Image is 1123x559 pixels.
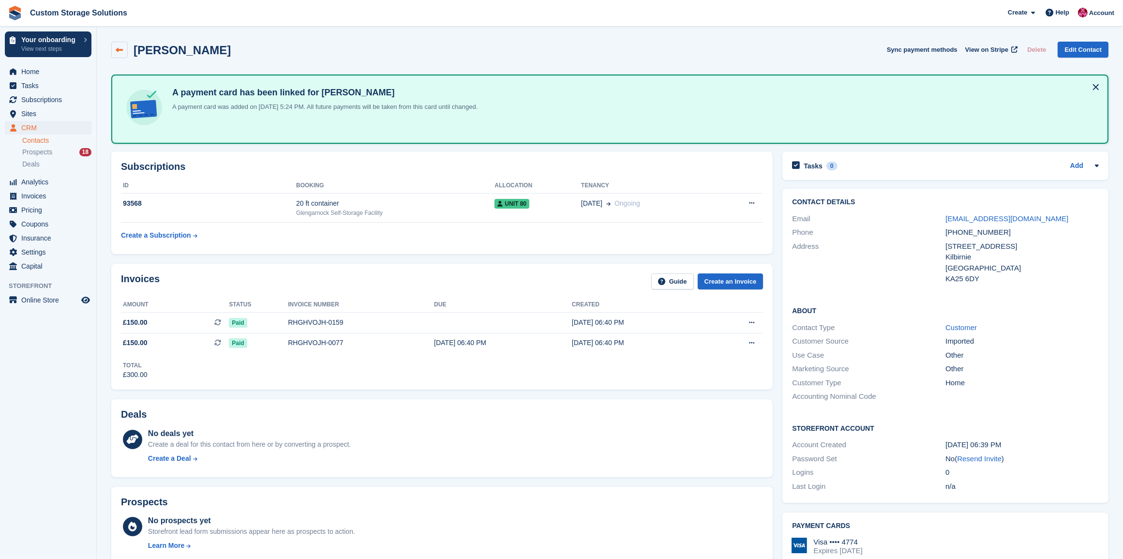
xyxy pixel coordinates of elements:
span: Tasks [21,79,79,92]
span: Pricing [21,203,79,217]
div: No [945,453,1099,465]
a: Create a Subscription [121,227,197,244]
span: Analytics [21,175,79,189]
div: n/a [945,481,1099,492]
img: card-linked-ebf98d0992dc2aeb22e95c0e3c79077019eb2392cfd83c6a337811c24bc77127.svg [124,87,165,128]
a: Custom Storage Solutions [26,5,131,21]
div: £300.00 [123,370,148,380]
span: Insurance [21,231,79,245]
div: Expires [DATE] [813,546,862,555]
a: Customer [945,323,977,332]
span: Prospects [22,148,52,157]
h2: Payment cards [792,522,1099,530]
span: Coupons [21,217,79,231]
a: menu [5,107,91,121]
div: [DATE] 06:40 PM [434,338,572,348]
span: Help [1056,8,1069,17]
span: Paid [229,318,247,328]
img: stora-icon-8386f47178a22dfd0bd8f6a31ec36ba5ce8667c1dd55bd0f319d3a0aa187defe.svg [8,6,22,20]
div: Accounting Nominal Code [792,391,945,402]
a: Learn More [148,541,355,551]
div: Account Created [792,439,945,451]
span: Deals [22,160,40,169]
div: [DATE] 06:39 PM [945,439,1099,451]
a: menu [5,79,91,92]
th: Tenancy [581,178,717,194]
a: menu [5,175,91,189]
th: Allocation [494,178,581,194]
div: 93568 [121,198,296,209]
img: Jack Alexander [1078,8,1088,17]
a: menu [5,231,91,245]
div: Imported [945,336,1099,347]
div: Contact Type [792,322,945,333]
div: Learn More [148,541,184,551]
div: No deals yet [148,428,351,439]
a: Edit Contact [1058,42,1108,58]
th: Due [434,297,572,313]
a: menu [5,65,91,78]
span: Online Store [21,293,79,307]
span: Invoices [21,189,79,203]
span: CRM [21,121,79,135]
h4: A payment card has been linked for [PERSON_NAME] [168,87,478,98]
a: Guide [651,273,694,289]
h2: Tasks [804,162,823,170]
span: Storefront [9,281,96,291]
div: Glengarnock Self-Storage Facility [296,209,494,217]
div: [PHONE_NUMBER] [945,227,1099,238]
div: Total [123,361,148,370]
th: Created [572,297,710,313]
p: A payment card was added on [DATE] 5:24 PM. All future payments will be taken from this card unti... [168,102,478,112]
div: Customer Source [792,336,945,347]
a: [EMAIL_ADDRESS][DOMAIN_NAME] [945,214,1068,223]
div: Kilbirnie [945,252,1099,263]
a: View on Stripe [961,42,1020,58]
span: Unit 80 [494,199,529,209]
span: View on Stripe [965,45,1008,55]
h2: About [792,305,1099,315]
span: Capital [21,259,79,273]
a: menu [5,93,91,106]
span: Sites [21,107,79,121]
span: Paid [229,338,247,348]
span: Account [1089,8,1114,18]
h2: Invoices [121,273,160,289]
h2: Deals [121,409,147,420]
a: menu [5,217,91,231]
span: Ongoing [614,199,640,207]
a: Create a Deal [148,453,351,464]
div: 0 [945,467,1099,478]
div: Other [945,350,1099,361]
span: Settings [21,245,79,259]
a: menu [5,293,91,307]
span: £150.00 [123,338,148,348]
span: [DATE] [581,198,602,209]
div: Logins [792,467,945,478]
span: £150.00 [123,317,148,328]
button: Delete [1023,42,1050,58]
h2: [PERSON_NAME] [134,44,231,57]
span: Home [21,65,79,78]
div: Create a Deal [148,453,191,464]
a: Prospects 18 [22,147,91,157]
div: Create a Subscription [121,230,191,241]
h2: Contact Details [792,198,1099,206]
a: Create an Invoice [698,273,764,289]
div: Visa •••• 4774 [813,538,862,546]
div: 20 ft container [296,198,494,209]
div: KA25 6DY [945,273,1099,285]
div: Home [945,378,1099,389]
p: View next steps [21,45,79,53]
span: Subscriptions [21,93,79,106]
th: Invoice number [288,297,434,313]
div: [DATE] 06:40 PM [572,338,710,348]
div: Create a deal for this contact from here or by converting a prospect. [148,439,351,450]
div: Password Set [792,453,945,465]
a: menu [5,203,91,217]
div: Customer Type [792,378,945,389]
div: Email [792,213,945,225]
a: Deals [22,159,91,169]
div: Address [792,241,945,285]
div: [GEOGRAPHIC_DATA] [945,263,1099,274]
